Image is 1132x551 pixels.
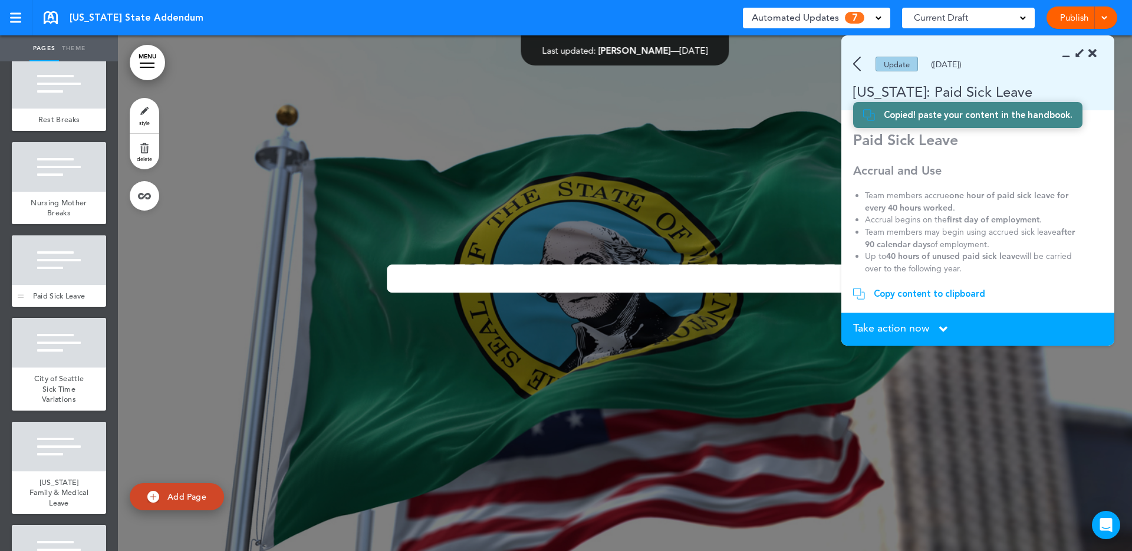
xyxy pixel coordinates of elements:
[12,368,106,411] a: City of Seattle Sick Time Variations
[853,163,942,178] strong: Accrual and Use
[12,109,106,131] a: Rest Breaks
[947,214,1039,225] strong: first day of employment
[12,192,106,224] a: Nursing Mother Breaks
[130,98,159,133] a: style
[147,491,159,503] img: add.svg
[167,491,206,502] span: Add Page
[863,109,875,121] img: copy.svg
[865,226,1082,250] li: Team members may begin using accrued sick leave of employment.
[874,288,985,300] div: Copy content to clipboard
[931,60,962,68] div: ([DATE])
[598,45,671,56] span: [PERSON_NAME]
[34,373,84,404] span: City of Seattle Sick Time Variations
[1055,6,1092,29] a: Publish
[130,134,159,169] a: delete
[137,155,152,162] span: delete
[542,45,596,56] span: Last updated:
[914,9,968,26] span: Current Draft
[853,131,958,149] strong: Paid Sick Leave
[130,483,224,511] a: Add Page
[38,114,80,124] span: Rest Breaks
[845,12,864,24] span: 7
[680,45,708,56] span: [DATE]
[59,35,88,61] a: Theme
[33,291,85,301] span: Paid Sick Leave
[886,251,1020,261] strong: 40 hours of unused paid sick leave
[853,323,929,333] span: Take action now
[130,45,165,80] a: MENU
[884,109,1072,121] div: Copied! paste your content in the handbook.
[12,285,106,307] a: Paid Sick Leave
[542,46,708,55] div: —
[12,471,106,514] a: [US_STATE] Family & Medical Leave
[1092,511,1120,539] div: Open Intercom Messenger
[865,190,1068,213] strong: one hour of paid sick leave for every 40 hours worked
[31,198,87,218] span: Nursing Mother Breaks
[853,288,865,300] img: copy.svg
[70,11,203,24] span: [US_STATE] State Addendum
[876,57,918,71] div: Update
[865,214,1082,226] li: Accrual begins on the .
[853,57,861,71] img: back.svg
[865,189,1082,214] li: Team members accrue .
[29,35,59,61] a: Pages
[865,250,1082,274] li: Up to will be carried over to the following year.
[841,82,1080,101] div: [US_STATE]: Paid Sick Leave
[853,274,944,288] strong: Permissible Uses
[752,9,839,26] span: Automated Updates
[139,119,150,126] span: style
[29,477,88,508] span: [US_STATE] Family & Medical Leave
